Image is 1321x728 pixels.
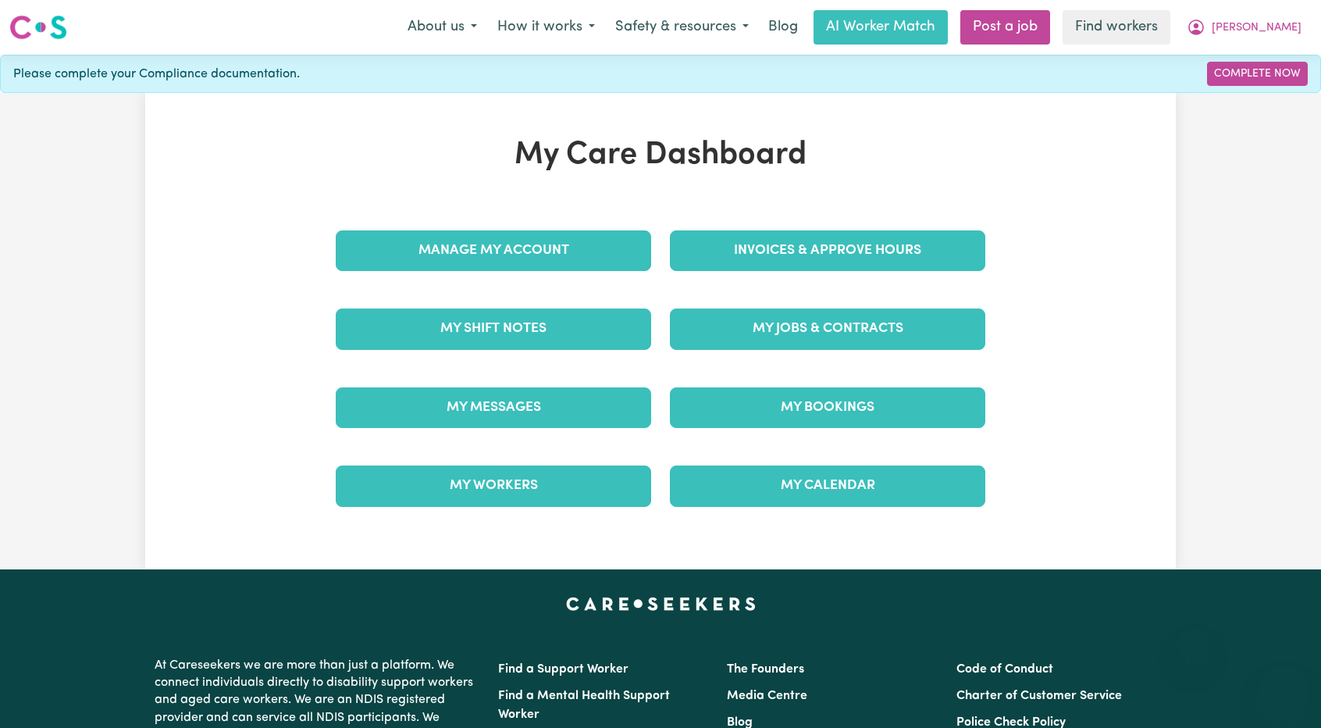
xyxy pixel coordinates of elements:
button: How it works [487,11,605,44]
span: [PERSON_NAME] [1212,20,1301,37]
a: Find a Mental Health Support Worker [498,690,670,721]
a: My Bookings [670,387,985,428]
a: Complete Now [1207,62,1308,86]
iframe: Button to launch messaging window [1259,666,1309,716]
a: Blog [759,10,807,45]
img: Careseekers logo [9,13,67,41]
a: My Shift Notes [336,309,651,349]
a: Code of Conduct [956,663,1053,676]
button: About us [397,11,487,44]
a: My Messages [336,387,651,428]
a: Find workers [1063,10,1170,45]
button: Safety & resources [605,11,759,44]
a: Careseekers logo [9,9,67,45]
a: My Workers [336,466,651,506]
a: Post a job [960,10,1050,45]
a: The Founders [727,663,804,676]
a: AI Worker Match [814,10,948,45]
a: Careseekers home page [566,598,756,610]
a: Find a Support Worker [498,663,628,676]
a: Manage My Account [336,230,651,271]
h1: My Care Dashboard [326,137,995,174]
iframe: Close message [1177,628,1209,659]
a: My Calendar [670,466,985,506]
a: My Jobs & Contracts [670,309,985,349]
span: Please complete your Compliance documentation. [13,65,300,84]
a: Media Centre [727,690,807,702]
a: Invoices & Approve Hours [670,230,985,271]
a: Charter of Customer Service [956,690,1122,702]
button: My Account [1177,11,1312,44]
